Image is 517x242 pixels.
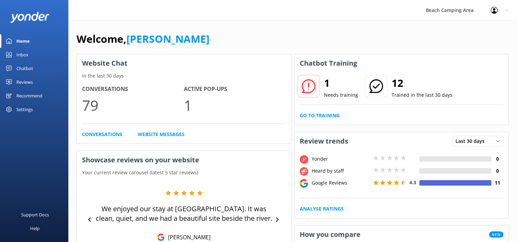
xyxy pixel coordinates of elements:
h4: 11 [491,179,503,187]
a: Website Messages [138,131,185,138]
h2: 1 [324,75,358,91]
div: Help [30,221,40,235]
p: Your current review carousel (latest 5 star reviews) [77,169,291,176]
p: In the last 30 days [77,72,291,80]
h3: Website Chat [77,54,291,72]
h3: Chatbot Training [295,54,362,72]
span: New [489,231,503,238]
h4: Conversations [82,85,184,94]
div: Chatbot [16,62,33,75]
div: Yonder [310,155,371,163]
span: 4.3 [409,179,416,186]
p: We enjoyed our stay at [GEOGRAPHIC_DATA]. It was clean, quiet, and we had a beautiful site beside... [95,204,272,223]
a: [PERSON_NAME] [126,32,209,46]
h4: 0 [491,167,503,175]
div: Home [16,34,30,48]
img: Google Reviews [157,233,165,241]
h4: 0 [491,155,503,163]
h3: Showcase reviews on your website [77,151,291,169]
a: Conversations [82,131,122,138]
img: yonder-white-logo.png [10,12,50,23]
span: Last 30 days [455,137,489,145]
div: Heard by staff [310,167,371,175]
h3: Review trends [295,132,353,150]
p: Needs training [324,91,358,99]
div: Support Docs [21,208,49,221]
div: Inbox [16,48,28,62]
p: 79 [82,94,184,117]
a: Go to Training [300,112,340,119]
a: Analyse Ratings [300,205,344,213]
p: 1 [184,94,286,117]
div: Reviews [16,75,33,89]
h4: Active Pop-ups [184,85,286,94]
p: [PERSON_NAME] [165,233,210,241]
div: Google Reviews [310,179,371,187]
div: Settings [16,103,33,116]
div: Recommend [16,89,42,103]
p: Trained in the last 30 days [392,91,452,99]
h1: Welcome, [77,31,209,47]
h2: 12 [392,75,452,91]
